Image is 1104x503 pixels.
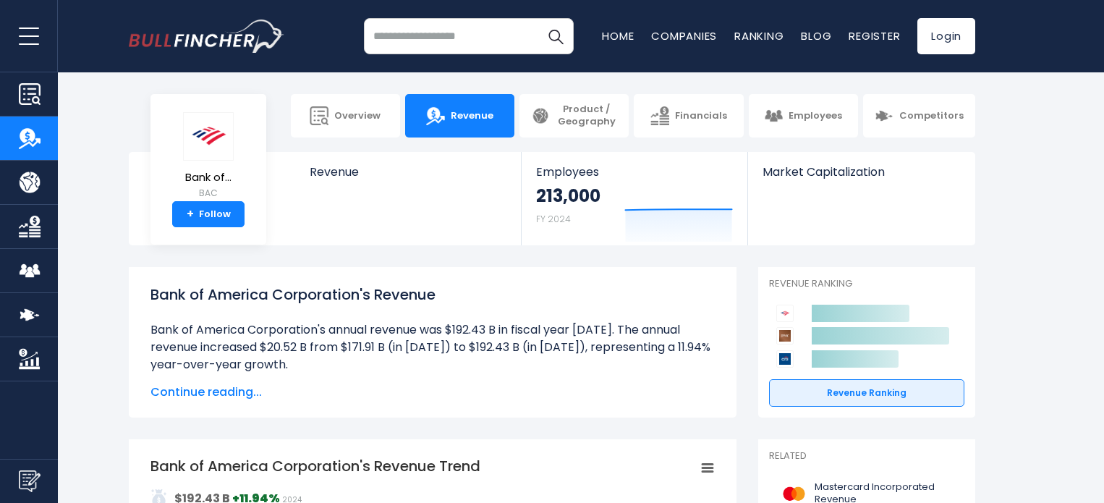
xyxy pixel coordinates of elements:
span: Product / Geography [556,103,617,128]
strong: 213,000 [536,185,600,207]
img: Citigroup competitors logo [776,350,794,368]
a: Ranking [734,28,784,43]
a: Employees [749,94,858,138]
span: Overview [334,110,381,122]
span: Employees [789,110,842,122]
a: Market Capitalization [748,152,974,203]
tspan: Bank of America Corporation's Revenue Trend [150,456,480,476]
p: Related [769,450,964,462]
span: Financials [675,110,727,122]
small: FY 2024 [536,213,571,225]
a: Revenue [295,152,522,203]
a: Revenue Ranking [769,379,964,407]
a: Product / Geography [519,94,629,138]
span: Market Capitalization [763,165,959,179]
span: Bank of... [183,172,234,184]
span: Continue reading... [150,384,715,401]
button: Search [538,18,574,54]
span: Revenue [451,110,493,122]
img: Bank of America Corporation competitors logo [776,305,794,322]
a: Financials [634,94,743,138]
a: Home [602,28,634,43]
span: Employees [536,165,732,179]
a: Login [917,18,975,54]
a: Bank of... BAC [182,111,234,202]
small: BAC [183,187,234,200]
a: Employees 213,000 FY 2024 [522,152,747,245]
strong: + [187,208,194,221]
a: +Follow [172,201,245,227]
a: Register [849,28,900,43]
a: Companies [651,28,717,43]
a: Competitors [863,94,975,138]
p: Revenue Ranking [769,278,964,290]
img: JPMorgan Chase & Co. competitors logo [776,327,794,345]
span: Revenue [310,165,507,179]
a: Blog [801,28,831,43]
a: Go to homepage [129,20,284,53]
h1: Bank of America Corporation's Revenue [150,284,715,305]
span: Competitors [899,110,964,122]
a: Revenue [405,94,514,138]
img: bullfincher logo [129,20,284,53]
li: Bank of America Corporation's annual revenue was $192.43 B in fiscal year [DATE]. The annual reve... [150,321,715,373]
a: Overview [291,94,400,138]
